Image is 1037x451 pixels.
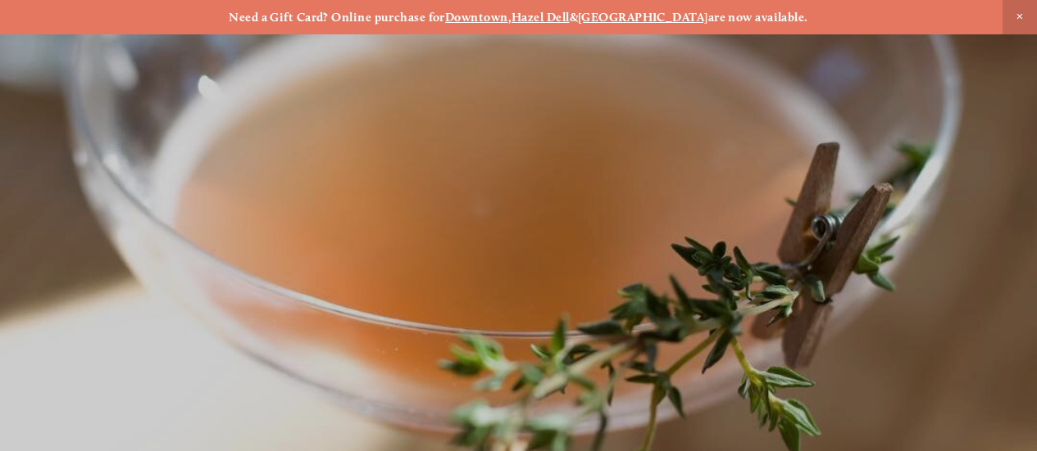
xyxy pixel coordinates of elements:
[512,10,570,25] a: Hazel Dell
[570,10,578,25] strong: &
[578,10,708,25] a: [GEOGRAPHIC_DATA]
[708,10,808,25] strong: are now available.
[445,10,508,25] a: Downtown
[229,10,445,25] strong: Need a Gift Card? Online purchase for
[508,10,512,25] strong: ,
